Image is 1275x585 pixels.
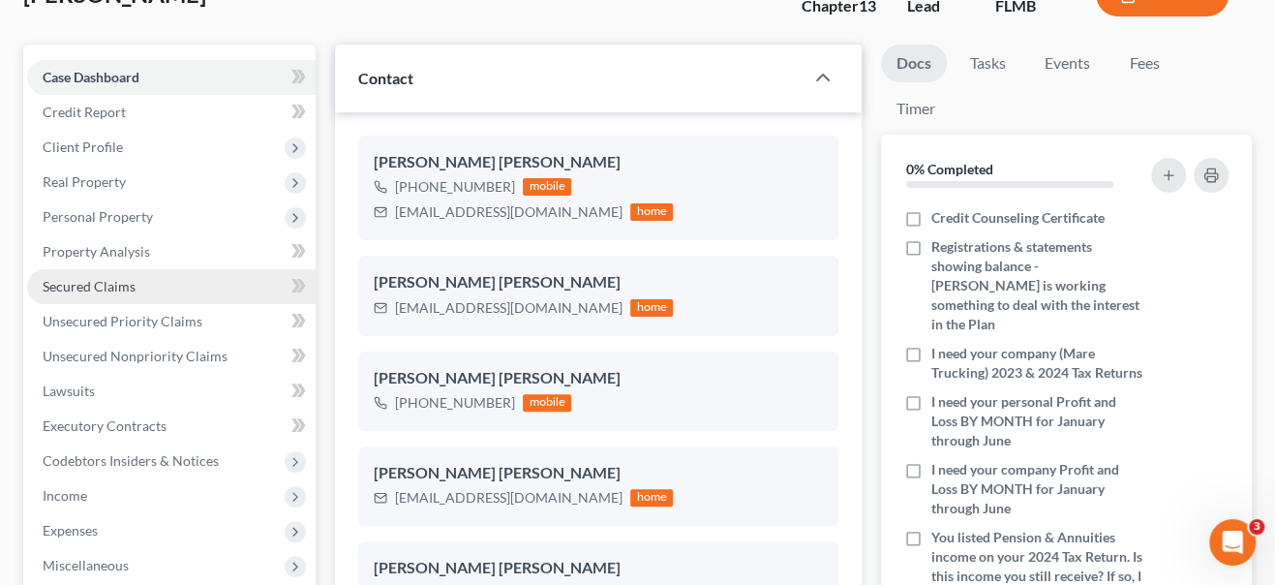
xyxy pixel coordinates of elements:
[395,488,622,508] div: [EMAIL_ADDRESS][DOMAIN_NAME]
[931,344,1142,383] span: I need your company (Mare Trucking) 2023 & 2024 Tax Returns
[43,348,228,364] span: Unsecured Nonpriority Claims
[931,208,1105,228] span: Credit Counseling Certificate
[1029,45,1106,82] a: Events
[1113,45,1175,82] a: Fees
[43,452,219,469] span: Codebtors Insiders & Notices
[1249,519,1264,535] span: 3
[931,237,1142,334] span: Registrations & statements showing balance - [PERSON_NAME] is working something to deal with the ...
[931,392,1142,450] span: I need your personal Profit and Loss BY MONTH for January through June
[523,394,571,412] div: mobile
[27,409,316,444] a: Executory Contracts
[27,304,316,339] a: Unsecured Priority Claims
[395,202,622,222] div: [EMAIL_ADDRESS][DOMAIN_NAME]
[27,95,316,130] a: Credit Report
[374,271,823,294] div: [PERSON_NAME] [PERSON_NAME]
[43,104,126,120] span: Credit Report
[955,45,1021,82] a: Tasks
[630,489,673,507] div: home
[374,151,823,174] div: [PERSON_NAME] [PERSON_NAME]
[27,60,316,95] a: Case Dashboard
[395,298,622,318] div: [EMAIL_ADDRESS][DOMAIN_NAME]
[43,139,123,155] span: Client Profile
[43,487,87,504] span: Income
[27,269,316,304] a: Secured Claims
[43,69,139,85] span: Case Dashboard
[43,522,98,539] span: Expenses
[523,178,571,196] div: mobile
[374,462,823,485] div: [PERSON_NAME] [PERSON_NAME]
[881,45,947,82] a: Docs
[881,90,951,128] a: Timer
[27,374,316,409] a: Lawsuits
[43,208,153,225] span: Personal Property
[630,203,673,221] div: home
[374,367,823,390] div: [PERSON_NAME] [PERSON_NAME]
[395,393,515,413] div: [PHONE_NUMBER]
[43,313,202,329] span: Unsecured Priority Claims
[43,383,95,399] span: Lawsuits
[43,417,167,434] span: Executory Contracts
[27,339,316,374] a: Unsecured Nonpriority Claims
[27,234,316,269] a: Property Analysis
[906,161,993,177] strong: 0% Completed
[43,557,129,573] span: Miscellaneous
[43,278,136,294] span: Secured Claims
[374,557,823,580] div: [PERSON_NAME] [PERSON_NAME]
[395,177,515,197] div: [PHONE_NUMBER]
[43,173,126,190] span: Real Property
[630,299,673,317] div: home
[358,69,413,87] span: Contact
[1209,519,1256,566] iframe: Intercom live chat
[43,243,150,260] span: Property Analysis
[931,460,1142,518] span: I need your company Profit and Loss BY MONTH for January through June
